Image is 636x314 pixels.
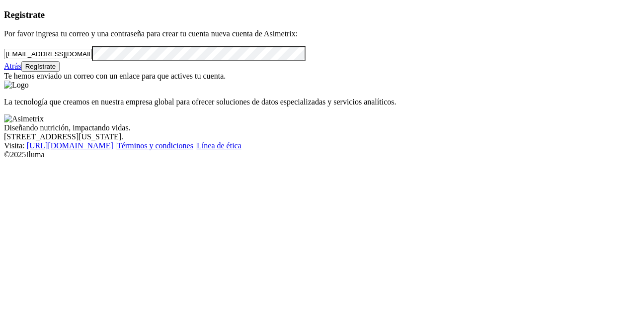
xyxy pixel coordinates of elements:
a: Términos y condiciones [117,141,193,150]
a: Atrás [4,62,21,70]
div: Te hemos enviado un correo con un enlace para que actives tu cuenta. [4,72,632,81]
div: [STREET_ADDRESS][US_STATE]. [4,132,632,141]
div: © 2025 Iluma [4,150,632,159]
img: Logo [4,81,29,90]
h3: Registrate [4,9,632,20]
div: Visita : | | [4,141,632,150]
img: Asimetrix [4,114,44,123]
a: [URL][DOMAIN_NAME] [27,141,113,150]
div: Diseñando nutrición, impactando vidas. [4,123,632,132]
input: Tu correo [4,49,92,59]
button: Regístrate [21,61,60,72]
p: Por favor ingresa tu correo y una contraseña para crear tu cuenta nueva cuenta de Asimetrix: [4,29,632,38]
p: La tecnología que creamos en nuestra empresa global para ofrecer soluciones de datos especializad... [4,98,632,106]
a: Línea de ética [197,141,241,150]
